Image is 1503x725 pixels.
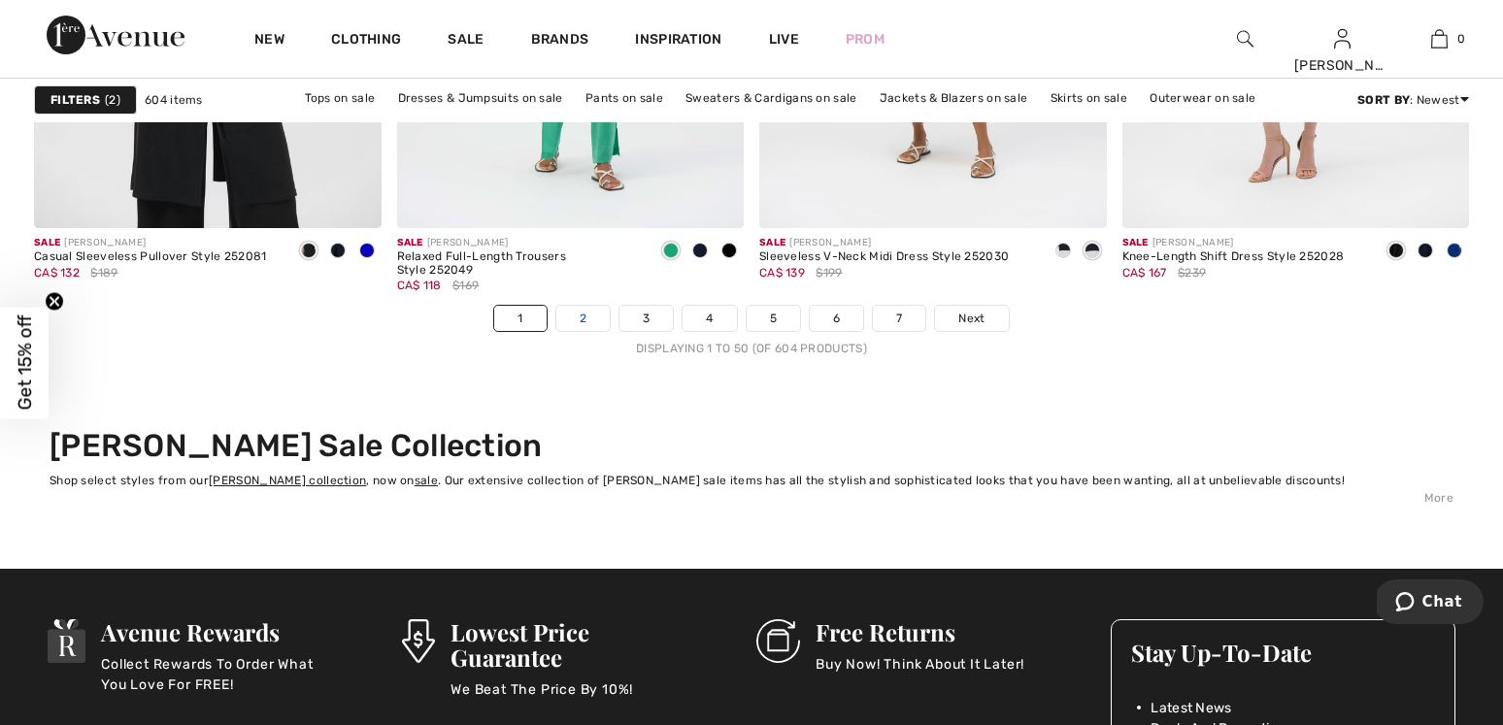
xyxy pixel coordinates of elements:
img: Lowest Price Guarantee [402,619,435,663]
span: Sale [34,237,60,248]
span: $199 [816,264,842,281]
a: 4 [683,306,736,331]
div: Relaxed Full-Length Trousers Style 252049 [397,250,642,278]
p: Buy Now! Think About It Later! [816,654,1024,693]
a: Dresses & Jumpsuits on sale [388,85,573,111]
div: Black [1382,236,1411,268]
p: We Beat The Price By 10%! [451,679,693,718]
span: 0 [1457,30,1465,48]
div: Displaying 1 to 50 (of 604 products) [34,340,1469,357]
a: Sign In [1334,29,1351,48]
div: [PERSON_NAME] [1122,236,1345,250]
a: 1 [494,306,546,331]
span: 604 items [145,91,203,109]
span: Latest News [1151,698,1231,718]
a: 3 [619,306,673,331]
span: Inspiration [635,31,721,51]
div: [PERSON_NAME] [759,236,1009,250]
a: Clothing [331,31,401,51]
div: Sleeveless V-Neck Midi Dress Style 252030 [759,250,1009,264]
div: Casual Sleeveless Pullover Style 252081 [34,250,267,264]
a: Outerwear on sale [1140,85,1265,111]
div: Black [294,236,323,268]
span: $169 [452,277,479,294]
a: New [254,31,284,51]
span: Next [958,310,985,327]
img: search the website [1237,27,1253,50]
div: Knee-Length Shift Dress Style 252028 [1122,250,1345,264]
div: Midnight Blue [1411,236,1440,268]
button: Close teaser [45,291,64,311]
div: Black [715,236,744,268]
div: Garden green [656,236,685,268]
span: 2 [105,91,120,109]
div: Shop select styles from our , now on . Our extensive collection of [PERSON_NAME] sale items has a... [50,472,1453,489]
div: [PERSON_NAME] [397,236,642,250]
img: Free Returns [756,619,800,663]
a: 5 [747,306,800,331]
span: Get 15% off [14,315,36,411]
span: $239 [1178,264,1206,281]
div: Royal Sapphire 163 [352,236,382,268]
a: Sweaters & Cardigans on sale [676,85,866,111]
a: Next [935,306,1008,331]
strong: Sort By [1357,93,1410,107]
a: 7 [873,306,925,331]
a: Pants on sale [576,85,673,111]
h3: Stay Up-To-Date [1131,640,1435,665]
h3: Avenue Rewards [101,619,338,644]
img: 1ère Avenue [47,16,184,54]
a: Jackets & Blazers on sale [870,85,1038,111]
img: My Info [1334,27,1351,50]
a: Prom [846,29,885,49]
img: Avenue Rewards [48,619,86,663]
a: 6 [810,306,863,331]
a: Sale [448,31,484,51]
img: My Bag [1431,27,1448,50]
div: [PERSON_NAME] [1294,55,1389,76]
span: CA$ 118 [397,279,442,292]
h3: Lowest Price Guarantee [451,619,693,670]
div: Royal Sapphire 163 [1440,236,1469,268]
h2: [PERSON_NAME] Sale Collection [50,427,1453,464]
iframe: Opens a widget where you can chat to one of our agents [1377,579,1484,628]
a: sale [415,474,438,487]
a: Live [769,29,799,49]
div: : Newest [1357,91,1469,109]
span: CA$ 139 [759,266,805,280]
h3: Free Returns [816,619,1024,644]
a: 2 [556,306,610,331]
nav: Page navigation [34,305,1469,357]
span: Sale [1122,237,1149,248]
span: CA$ 167 [1122,266,1167,280]
a: [PERSON_NAME] collection [209,474,366,487]
strong: Filters [50,91,100,109]
a: Tops on sale [295,85,385,111]
div: More [50,489,1453,507]
span: $189 [90,264,117,281]
div: Midnight Blue [323,236,352,268]
div: [PERSON_NAME] [34,236,267,250]
span: CA$ 132 [34,266,80,280]
span: Sale [759,237,785,248]
p: Collect Rewards To Order What You Love For FREE! [101,654,338,693]
a: 0 [1391,27,1486,50]
div: Midnight Blue [685,236,715,268]
div: Black/Vanilla [1049,236,1078,268]
div: Midnight Blue/Vanilla [1078,236,1107,268]
a: Skirts on sale [1041,85,1137,111]
span: Sale [397,237,423,248]
a: Brands [531,31,589,51]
